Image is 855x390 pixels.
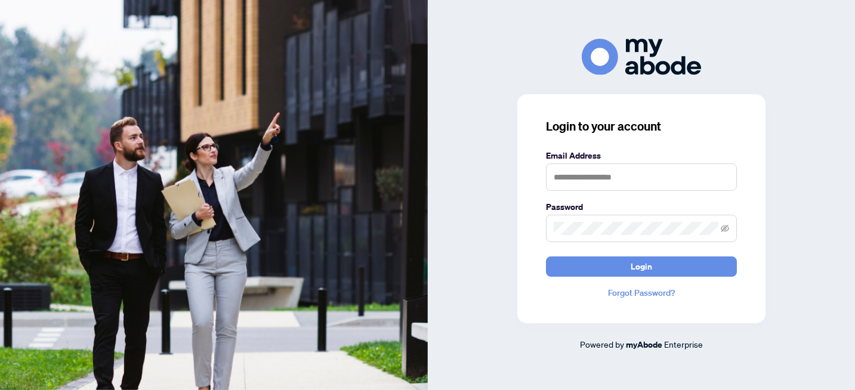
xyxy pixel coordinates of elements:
[626,338,662,351] a: myAbode
[546,286,737,299] a: Forgot Password?
[546,118,737,135] h3: Login to your account
[721,224,729,233] span: eye-invisible
[582,39,701,75] img: ma-logo
[580,339,624,349] span: Powered by
[631,257,652,276] span: Login
[546,256,737,277] button: Login
[546,149,737,162] label: Email Address
[546,200,737,213] label: Password
[664,339,703,349] span: Enterprise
